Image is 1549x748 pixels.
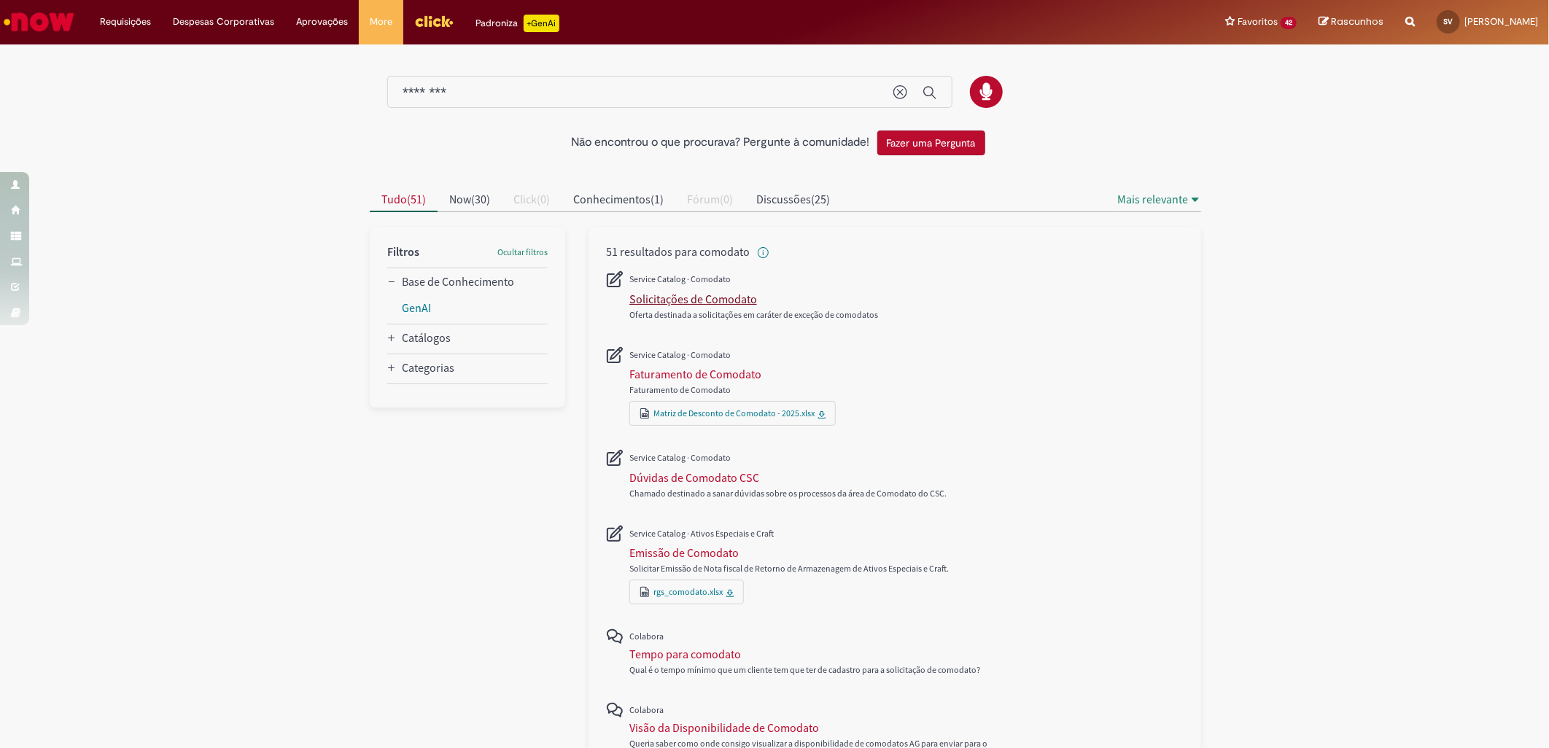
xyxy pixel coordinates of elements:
[100,15,151,29] span: Requisições
[572,136,870,149] h2: Não encontrou o que procurava? Pergunte à comunidade!
[524,15,559,32] p: +GenAi
[1444,17,1453,26] span: SV
[475,15,559,32] div: Padroniza
[1464,15,1538,28] span: [PERSON_NAME]
[1238,15,1278,29] span: Favoritos
[370,15,392,29] span: More
[414,10,454,32] img: click_logo_yellow_360x200.png
[1331,15,1383,28] span: Rascunhos
[1,7,77,36] img: ServiceNow
[296,15,348,29] span: Aprovações
[1319,15,1383,29] a: Rascunhos
[1281,17,1297,29] span: 42
[173,15,274,29] span: Despesas Corporativas
[877,130,985,155] button: Fazer uma Pergunta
